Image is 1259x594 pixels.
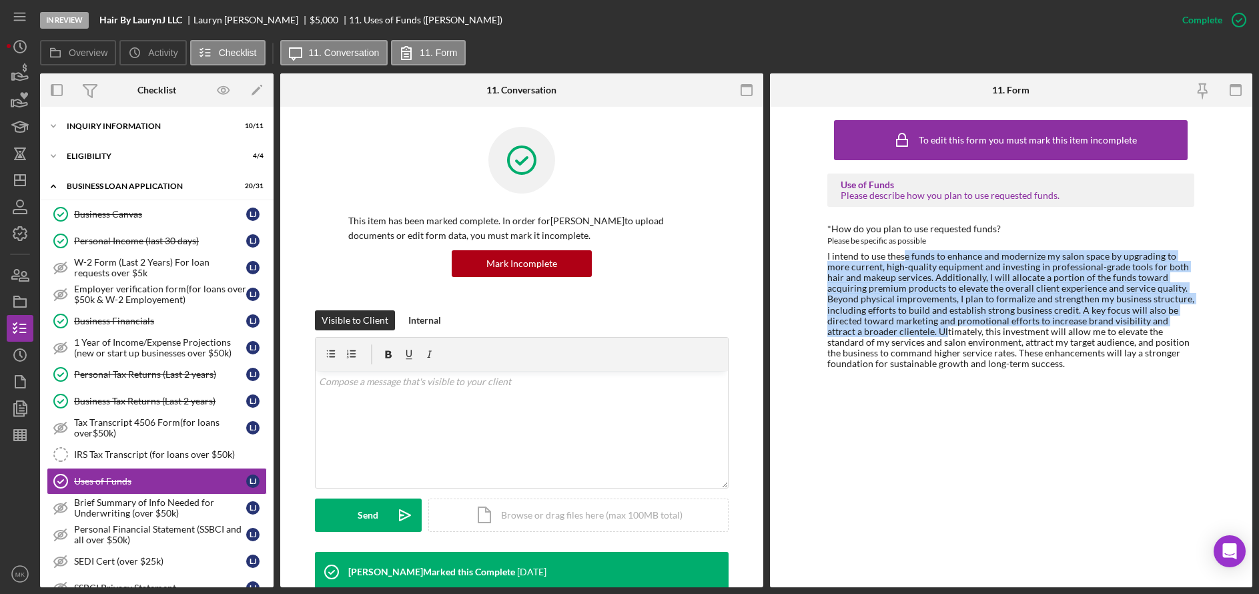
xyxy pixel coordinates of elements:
[137,85,176,95] div: Checklist
[315,310,395,330] button: Visible to Client
[246,475,260,488] div: L J
[309,47,380,58] label: 11. Conversation
[119,40,186,65] button: Activity
[47,441,267,468] a: IRS Tax Transcript (for loans over $50k)
[67,182,230,190] div: BUSINESS LOAN APPLICATION
[246,261,260,274] div: L J
[99,15,182,25] b: Hair By LaurynJ LLC
[47,468,267,495] a: Uses of FundsLJ
[841,180,1181,190] div: Use of Funds
[74,583,246,593] div: SSBCI Privacy Statement
[246,368,260,381] div: L J
[246,341,260,354] div: L J
[391,40,466,65] button: 11. Form
[1169,7,1252,33] button: Complete
[47,228,267,254] a: Personal Income (last 30 days)LJ
[148,47,177,58] label: Activity
[246,288,260,301] div: L J
[827,251,1194,369] div: I intend to use these funds to enhance and modernize my salon space by upgrading to more current,...
[246,528,260,541] div: L J
[47,495,267,521] a: Brief Summary of Info Needed for Underwriting (over $50k)LJ
[919,135,1137,145] div: To edit this form you must mark this item incomplete
[1182,7,1222,33] div: Complete
[246,501,260,515] div: L J
[992,85,1029,95] div: 11. Form
[74,236,246,246] div: Personal Income (last 30 days)
[69,47,107,58] label: Overview
[246,314,260,328] div: L J
[47,414,267,441] a: Tax Transcript 4506 Form(for loans over$50k)LJ
[47,334,267,361] a: 1 Year of Income/Expense Projections (new or start up businesses over $50k)LJ
[280,40,388,65] button: 11. Conversation
[517,567,546,577] time: 2025-09-16 14:23
[349,15,502,25] div: 11. Uses of Funds ([PERSON_NAME])
[67,122,230,130] div: INQUIRY INFORMATION
[74,497,246,519] div: Brief Summary of Info Needed for Underwriting (over $50k)
[246,555,260,568] div: L J
[827,224,1194,234] div: *How do you plan to use requested funds?
[452,250,592,277] button: Mark Incomplete
[74,284,246,305] div: Employer verification form(for loans over $50k & W-2 Employement)
[47,254,267,281] a: W-2 Form (Last 2 Years) For loan requests over $5kLJ
[827,234,1194,248] div: Please be specific as possible
[240,122,264,130] div: 10 / 11
[74,209,246,220] div: Business Canvas
[219,47,257,58] label: Checklist
[246,421,260,434] div: L J
[47,521,267,548] a: Personal Financial Statement (SSBCI and all over $50k)LJ
[7,561,33,587] button: MK
[74,316,246,326] div: Business Financials
[74,524,246,545] div: Personal Financial Statement (SSBCI and all over $50k)
[246,394,260,408] div: L J
[15,571,25,578] text: MK
[246,234,260,248] div: L J
[74,417,246,438] div: Tax Transcript 4506 Form(for loans over$50k)
[40,40,116,65] button: Overview
[47,361,267,388] a: Personal Tax Returns (Last 2 years)LJ
[47,308,267,334] a: Business FinancialsLJ
[67,152,230,160] div: ELIGIBILITY
[74,449,266,460] div: IRS Tax Transcript (for loans over $50k)
[322,310,388,330] div: Visible to Client
[74,396,246,406] div: Business Tax Returns (Last 2 years)
[310,14,338,25] span: $5,000
[190,40,266,65] button: Checklist
[486,250,557,277] div: Mark Incomplete
[420,47,457,58] label: 11. Form
[358,499,378,532] div: Send
[47,388,267,414] a: Business Tax Returns (Last 2 years)LJ
[240,152,264,160] div: 4 / 4
[74,337,246,358] div: 1 Year of Income/Expense Projections (new or start up businesses over $50k)
[240,182,264,190] div: 20 / 31
[74,556,246,567] div: SEDI Cert (over $25k)
[74,257,246,278] div: W-2 Form (Last 2 Years) For loan requests over $5k
[348,214,695,244] p: This item has been marked complete. In order for [PERSON_NAME] to upload documents or edit form d...
[402,310,448,330] button: Internal
[47,281,267,308] a: Employer verification form(for loans over $50k & W-2 Employement)LJ
[1214,535,1246,567] div: Open Intercom Messenger
[193,15,310,25] div: Lauryn [PERSON_NAME]
[408,310,441,330] div: Internal
[47,548,267,575] a: SEDI Cert (over $25k)LJ
[348,567,515,577] div: [PERSON_NAME] Marked this Complete
[47,201,267,228] a: Business CanvasLJ
[40,12,89,29] div: In Review
[486,85,556,95] div: 11. Conversation
[246,208,260,221] div: L J
[315,499,422,532] button: Send
[74,369,246,380] div: Personal Tax Returns (Last 2 years)
[74,476,246,487] div: Uses of Funds
[841,190,1181,201] div: Please describe how you plan to use requested funds.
